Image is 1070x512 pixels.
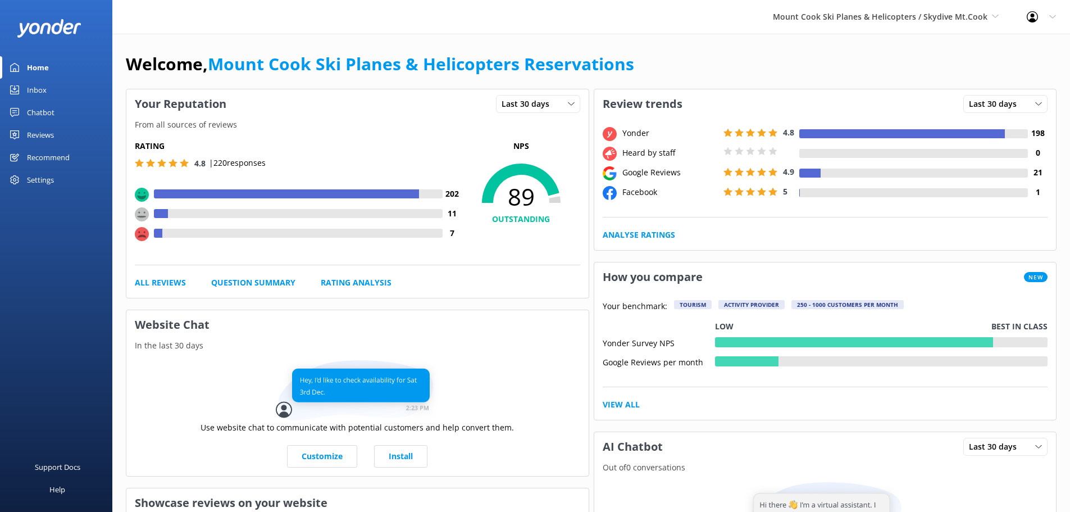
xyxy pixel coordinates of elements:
[321,277,391,289] a: Rating Analysis
[594,461,1057,474] p: Out of 0 conversations
[126,89,235,119] h3: Your Reputation
[27,101,54,124] div: Chatbot
[594,89,691,119] h3: Review trends
[27,124,54,146] div: Reviews
[208,52,634,75] a: Mount Cook Ski Planes & Helicopters Reservations
[783,127,794,138] span: 4.8
[791,300,904,309] div: 250 - 1000 customers per month
[969,98,1023,110] span: Last 30 days
[603,398,640,411] a: View All
[17,19,81,38] img: yonder-white-logo.png
[620,147,721,159] div: Heard by staff
[1028,166,1048,179] h4: 21
[674,300,712,309] div: Tourism
[209,157,266,169] p: | 220 responses
[594,262,711,292] h3: How you compare
[969,441,1023,453] span: Last 30 days
[620,127,721,139] div: Yonder
[194,158,206,169] span: 4.8
[135,140,462,152] h5: Rating
[603,356,715,366] div: Google Reviews per month
[594,432,671,461] h3: AI Chatbot
[773,11,987,22] span: Mount Cook Ski Planes & Helicopters / Skydive Mt.Cook
[462,213,580,225] h4: OUTSTANDING
[603,300,667,314] p: Your benchmark:
[462,140,580,152] p: NPS
[603,337,715,347] div: Yonder Survey NPS
[49,478,65,501] div: Help
[502,98,556,110] span: Last 30 days
[783,166,794,177] span: 4.9
[991,320,1048,333] p: Best in class
[1024,272,1048,282] span: New
[603,229,675,241] a: Analyse Ratings
[27,146,70,169] div: Recommend
[715,320,734,333] p: Low
[135,277,186,289] a: All Reviews
[35,456,80,478] div: Support Docs
[276,360,439,422] img: conversation...
[462,183,580,211] span: 89
[201,422,514,434] p: Use website chat to communicate with potential customers and help convert them.
[443,188,462,200] h4: 202
[126,51,634,78] h1: Welcome,
[718,300,785,309] div: Activity Provider
[374,445,427,468] a: Install
[126,310,589,339] h3: Website Chat
[1028,186,1048,198] h4: 1
[1028,147,1048,159] h4: 0
[443,227,462,239] h4: 7
[1028,127,1048,139] h4: 198
[620,186,721,198] div: Facebook
[27,79,47,101] div: Inbox
[126,339,589,352] p: In the last 30 days
[783,186,787,197] span: 5
[287,445,357,468] a: Customize
[126,119,589,131] p: From all sources of reviews
[27,169,54,191] div: Settings
[620,166,721,179] div: Google Reviews
[443,207,462,220] h4: 11
[211,277,295,289] a: Question Summary
[27,56,49,79] div: Home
